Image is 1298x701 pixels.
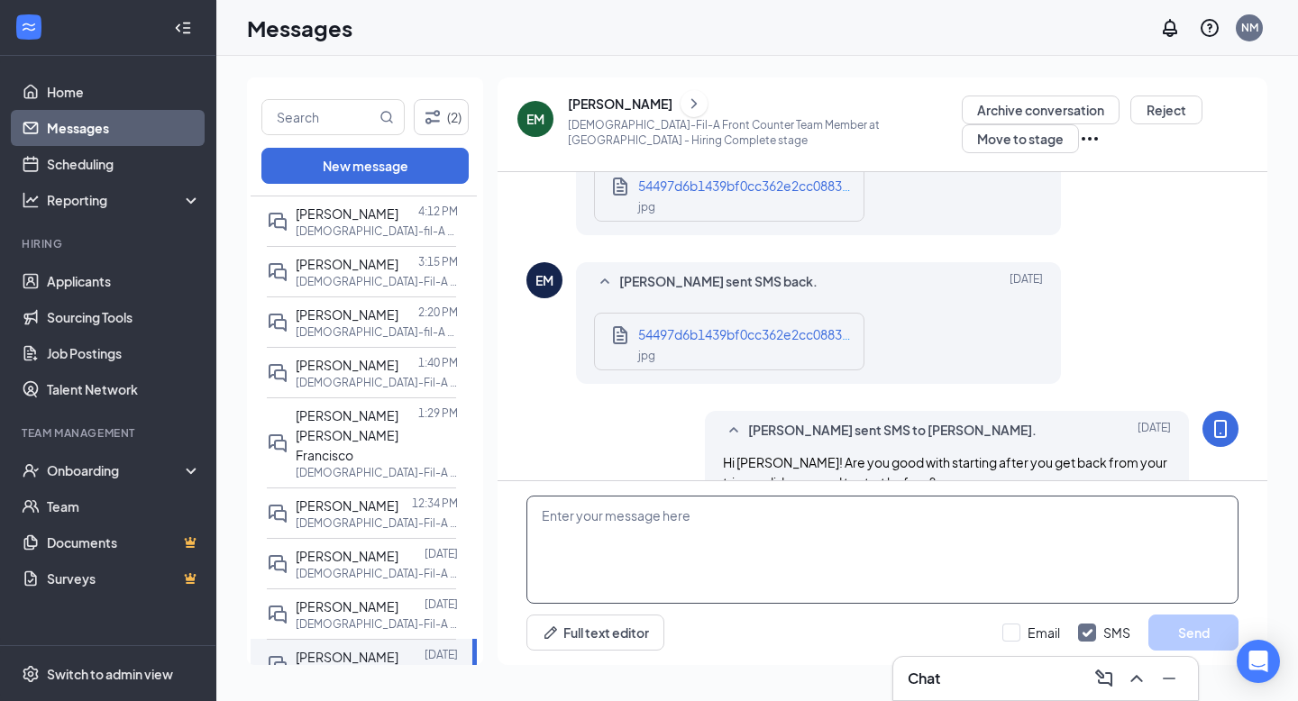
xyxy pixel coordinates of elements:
div: [PERSON_NAME] [568,95,672,113]
p: [DATE] [425,546,458,561]
svg: UserCheck [22,461,40,479]
button: Reject [1130,96,1202,124]
p: 12:34 PM [412,496,458,511]
button: ComposeMessage [1090,664,1119,693]
svg: ComposeMessage [1093,668,1115,689]
input: Search [262,100,376,134]
span: 54497d6b1439bf0cc362e2cc08835917.jpg [638,326,893,342]
span: [PERSON_NAME] [296,256,398,272]
button: Filter (2) [414,99,469,135]
svg: Ellipses [1079,128,1101,150]
span: [PERSON_NAME] [296,306,398,323]
a: DocumentsCrown [47,524,201,560]
svg: Document [609,324,631,346]
svg: DoubleChat [267,211,288,232]
svg: QuestionInfo [1199,17,1220,39]
svg: MagnifyingGlass [379,110,394,124]
p: 2:20 PM [418,305,458,320]
a: Sourcing Tools [47,299,201,335]
svg: DoubleChat [267,312,288,333]
div: Team Management [22,425,197,441]
span: [DATE] [1138,420,1171,442]
svg: DoubleChat [267,261,288,283]
p: [DEMOGRAPHIC_DATA]-fil-A Delivery Driver at [GEOGRAPHIC_DATA] [296,324,458,340]
a: SurveysCrown [47,560,201,596]
svg: Document [609,176,631,197]
p: [DEMOGRAPHIC_DATA]-fil-A Delivery Driver at [GEOGRAPHIC_DATA] [296,223,458,239]
svg: DoubleChat [267,553,288,575]
span: [PERSON_NAME] [296,649,398,665]
button: ChevronRight [681,90,708,117]
svg: SmallChevronUp [594,271,616,293]
p: [DEMOGRAPHIC_DATA]-Fil-A Front Counter Team Member at [GEOGRAPHIC_DATA] - Hiring Complete stage [568,117,962,148]
svg: ChevronUp [1126,668,1147,689]
svg: MobileSms [1210,418,1231,440]
a: Talent Network [47,371,201,407]
svg: DoubleChat [267,503,288,524]
button: Send [1148,615,1239,651]
div: EM [535,271,553,289]
span: [PERSON_NAME] [296,357,398,373]
p: [DATE] [425,596,458,612]
div: Switch to admin view [47,665,173,683]
a: Document54497d6b1439bf0cc362e2cc08835917.jpgjpg [609,176,855,210]
div: Hiring [22,236,197,251]
svg: Pen [542,624,560,642]
span: 54497d6b1439bf0cc362e2cc08835917.jpg [638,178,893,194]
p: [DEMOGRAPHIC_DATA]-Fil-A Front Counter Team Member at [PERSON_NAME][GEOGRAPHIC_DATA] [296,274,458,289]
button: Minimize [1155,664,1184,693]
span: [PERSON_NAME] [296,548,398,564]
div: Reporting [47,191,202,209]
span: [PERSON_NAME] [296,205,398,222]
svg: Settings [22,665,40,683]
div: Open Intercom Messenger [1237,640,1280,683]
span: [PERSON_NAME] [PERSON_NAME] Francisco [296,407,398,463]
span: jpg [638,349,655,362]
p: [DEMOGRAPHIC_DATA]-Fil-A Front Counter Team Member at [GEOGRAPHIC_DATA] [296,566,458,581]
svg: Notifications [1159,17,1181,39]
p: 1:40 PM [418,355,458,370]
h3: Chat [908,669,940,688]
svg: Filter [422,106,443,128]
svg: SmallChevronUp [723,420,745,442]
a: Home [47,74,201,110]
h1: Messages [247,13,352,43]
svg: WorkstreamLogo [20,18,38,36]
p: [DATE] [425,647,458,662]
a: Job Postings [47,335,201,371]
span: jpg [638,200,655,214]
p: 3:15 PM [418,254,458,269]
svg: DoubleChat [267,432,288,454]
svg: DoubleChat [267,654,288,676]
div: NM [1241,20,1258,35]
svg: Minimize [1158,668,1180,689]
p: 4:12 PM [418,204,458,219]
svg: Analysis [22,191,40,209]
span: [PERSON_NAME] [296,598,398,615]
button: Move to stage [962,124,1079,153]
span: [PERSON_NAME] sent SMS to [PERSON_NAME]. [748,420,1037,442]
a: Messages [47,110,201,146]
p: [DEMOGRAPHIC_DATA]-Fil-A Kitchen Team Member at [PERSON_NAME][GEOGRAPHIC_DATA] [296,465,458,480]
svg: ChevronRight [685,93,703,114]
p: [DEMOGRAPHIC_DATA]-Fil-A Kitchen Team Member at [GEOGRAPHIC_DATA] [296,375,458,390]
a: Document54497d6b1439bf0cc362e2cc08835917.jpgjpg [609,324,855,359]
div: EM [526,110,544,128]
span: Hi [PERSON_NAME]! Are you good with starting after you get back from your trips or did you need t... [723,454,1167,490]
button: ChevronUp [1122,664,1151,693]
button: Full text editorPen [526,615,664,651]
button: Archive conversation [962,96,1120,124]
a: Scheduling [47,146,201,182]
div: Onboarding [47,461,186,479]
p: [DEMOGRAPHIC_DATA]-Fil-A Front Counter Team Member at [GEOGRAPHIC_DATA] [296,515,458,531]
span: [DATE] [1010,271,1043,293]
p: [DEMOGRAPHIC_DATA]-Fil-A Front Counter Team Member at [GEOGRAPHIC_DATA] [296,616,458,632]
svg: DoubleChat [267,362,288,384]
svg: DoubleChat [267,604,288,625]
p: 1:29 PM [418,405,458,421]
span: [PERSON_NAME] [296,497,398,514]
a: Applicants [47,263,201,299]
svg: Collapse [174,19,192,37]
button: New message [261,148,469,184]
a: Team [47,488,201,524]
